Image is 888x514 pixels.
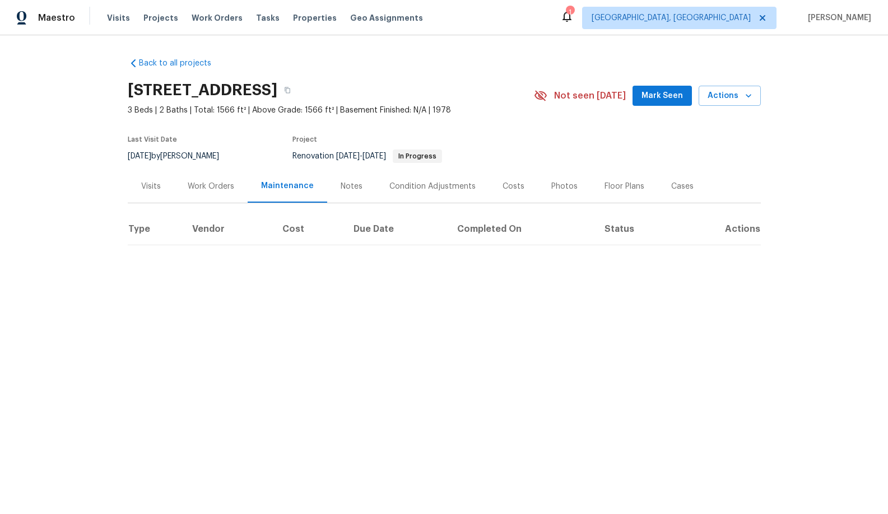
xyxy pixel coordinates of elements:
th: Type [128,213,184,245]
span: Properties [293,12,337,24]
a: Back to all projects [128,58,235,69]
th: Completed On [448,213,595,245]
span: Visits [107,12,130,24]
span: [DATE] [128,152,151,160]
th: Cost [273,213,345,245]
div: Cases [671,181,694,192]
div: Costs [503,181,524,192]
span: [DATE] [336,152,360,160]
th: Vendor [183,213,273,245]
span: In Progress [394,153,441,160]
button: Actions [699,86,761,106]
button: Copy Address [277,80,297,100]
div: 1 [566,7,574,18]
span: 3 Beds | 2 Baths | Total: 1566 ft² | Above Grade: 1566 ft² | Basement Finished: N/A | 1978 [128,105,534,116]
span: Mark Seen [641,89,683,103]
th: Due Date [345,213,449,245]
span: Geo Assignments [350,12,423,24]
th: Status [596,213,681,245]
span: Maestro [38,12,75,24]
th: Actions [681,213,761,245]
div: Maintenance [261,180,314,191]
div: Condition Adjustments [389,181,476,192]
span: [PERSON_NAME] [803,12,871,24]
div: Notes [341,181,362,192]
h2: [STREET_ADDRESS] [128,85,277,96]
span: Projects [143,12,178,24]
span: Not seen [DATE] [554,90,626,101]
span: Project [292,136,317,143]
div: Visits [141,181,161,192]
div: Photos [551,181,578,192]
span: [DATE] [362,152,386,160]
span: Tasks [256,14,280,22]
div: Floor Plans [605,181,644,192]
span: Actions [708,89,752,103]
div: by [PERSON_NAME] [128,149,233,163]
span: Work Orders [192,12,243,24]
span: [GEOGRAPHIC_DATA], [GEOGRAPHIC_DATA] [592,12,751,24]
span: Renovation [292,152,442,160]
div: Work Orders [188,181,234,192]
button: Mark Seen [633,86,692,106]
span: Last Visit Date [128,136,177,143]
span: - [336,152,386,160]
